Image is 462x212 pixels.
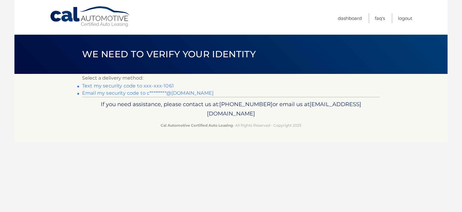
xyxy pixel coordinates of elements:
a: Email my security code to c*********@[DOMAIN_NAME] [82,90,214,96]
a: FAQ's [375,13,385,23]
span: [PHONE_NUMBER] [219,101,273,108]
p: If you need assistance, please contact us at: or email us at [86,100,376,119]
a: Cal Automotive [50,6,131,27]
p: Select a delivery method: [82,74,380,82]
a: Text my security code to xxx-xxx-1061 [82,83,174,89]
strong: Cal Automotive Certified Auto Leasing [161,123,233,128]
a: Logout [398,13,412,23]
span: We need to verify your identity [82,49,256,60]
a: Dashboard [338,13,362,23]
p: - All Rights Reserved - Copyright 2025 [86,122,376,128]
